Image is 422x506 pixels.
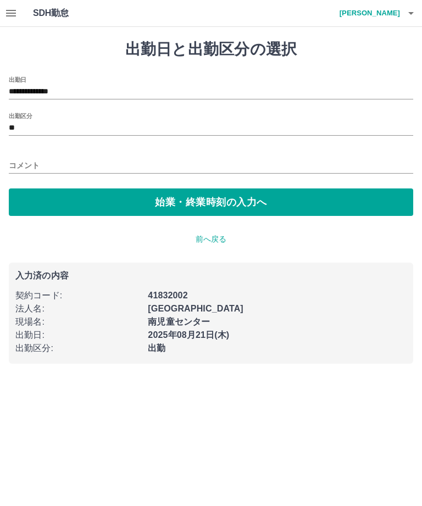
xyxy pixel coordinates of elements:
[148,304,243,313] b: [GEOGRAPHIC_DATA]
[15,289,141,302] p: 契約コード :
[15,342,141,355] p: 出勤区分 :
[15,302,141,315] p: 法人名 :
[9,40,413,59] h1: 出勤日と出勤区分の選択
[9,188,413,216] button: 始業・終業時刻の入力へ
[148,343,165,353] b: 出勤
[148,291,187,300] b: 41832002
[148,317,210,326] b: 南児童センター
[9,112,32,120] label: 出勤区分
[15,271,407,280] p: 入力済の内容
[15,315,141,329] p: 現場名 :
[9,75,26,84] label: 出勤日
[15,329,141,342] p: 出勤日 :
[9,233,413,245] p: 前へ戻る
[148,330,229,340] b: 2025年08月21日(木)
